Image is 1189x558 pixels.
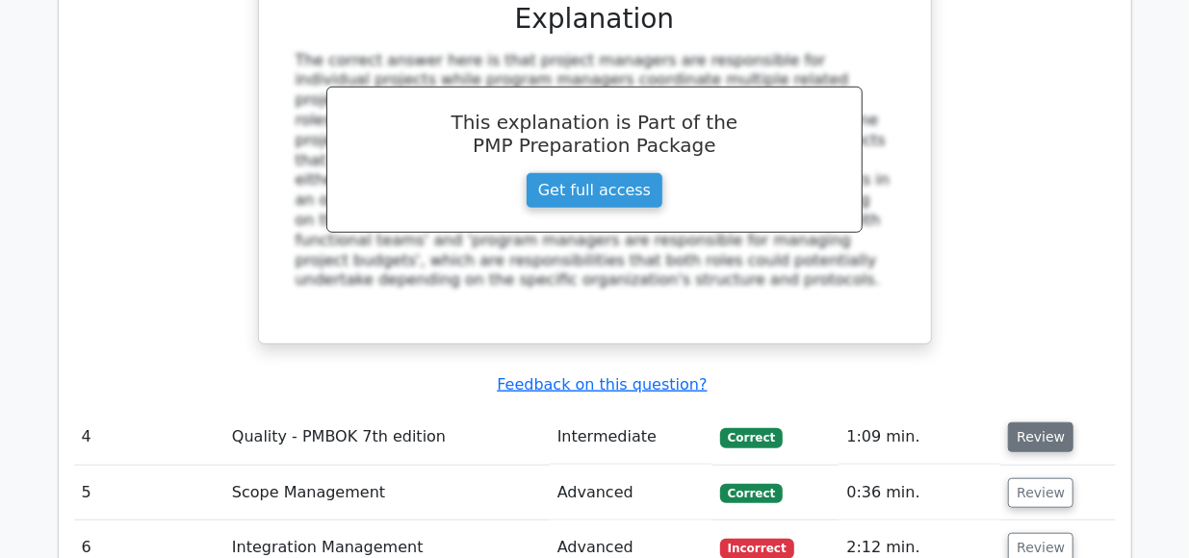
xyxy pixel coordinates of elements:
span: Correct [720,428,783,447]
div: The correct answer here is that project managers are responsible for individual projects while pr... [296,51,894,292]
h3: Explanation [296,3,894,36]
td: Intermediate [550,410,712,465]
span: Incorrect [720,539,794,558]
button: Review [1008,478,1073,508]
td: Advanced [550,466,712,520]
a: Feedback on this question? [497,375,707,393]
a: Get full access [526,172,663,209]
td: 1:09 min. [839,410,1000,465]
button: Review [1008,422,1073,452]
td: Scope Management [224,466,550,520]
td: 4 [74,410,224,465]
td: Quality - PMBOK 7th edition [224,410,550,465]
td: 0:36 min. [839,466,1000,520]
span: Correct [720,484,783,503]
td: 5 [74,466,224,520]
